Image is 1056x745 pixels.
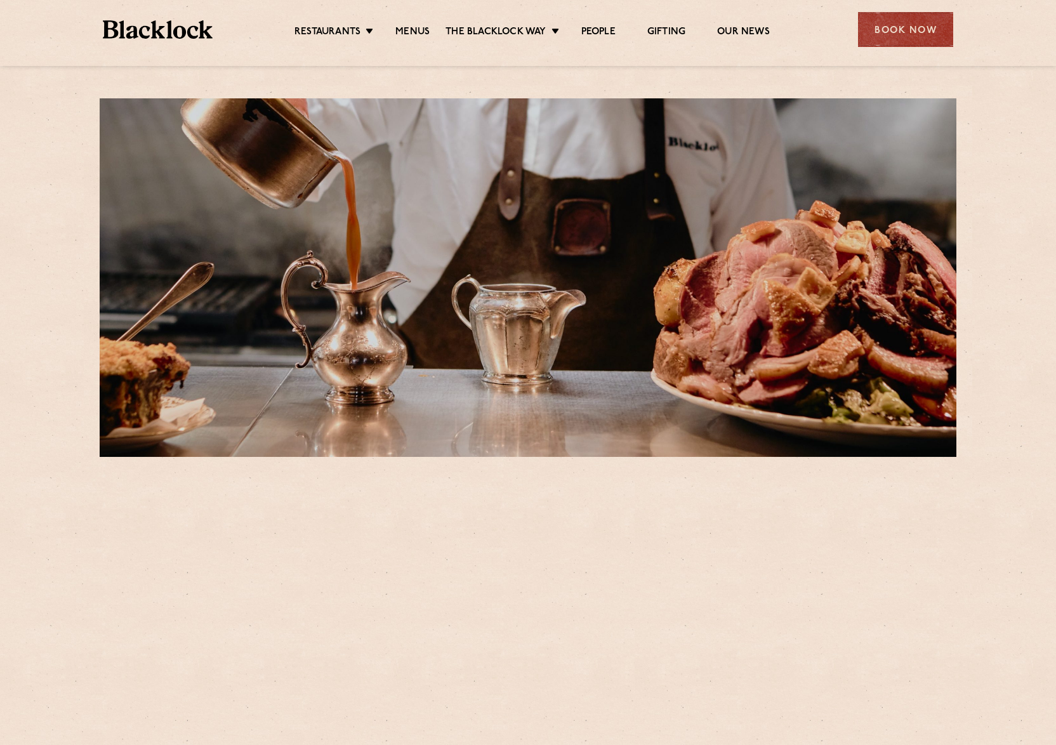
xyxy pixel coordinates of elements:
[445,26,546,40] a: The Blacklock Way
[647,26,685,40] a: Gifting
[581,26,616,40] a: People
[395,26,430,40] a: Menus
[717,26,770,40] a: Our News
[294,26,360,40] a: Restaurants
[103,20,213,39] img: BL_Textured_Logo-footer-cropped.svg
[858,12,953,47] div: Book Now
